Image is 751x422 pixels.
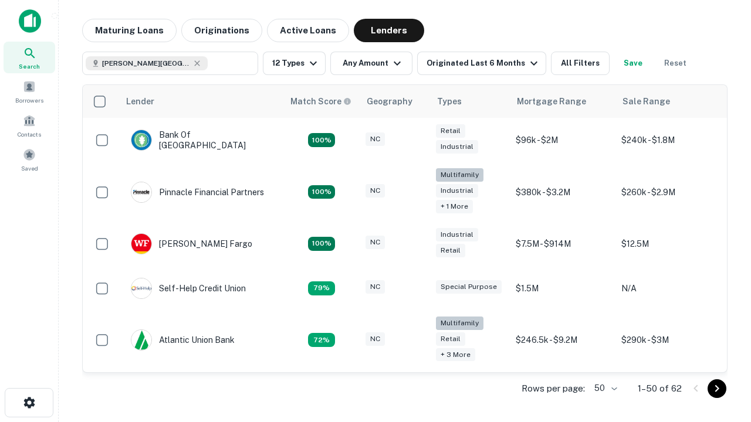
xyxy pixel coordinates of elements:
[283,85,360,118] th: Capitalize uses an advanced AI algorithm to match your search with the best lender. The match sco...
[436,228,478,241] div: Industrial
[21,164,38,173] span: Saved
[181,19,262,42] button: Originations
[510,311,615,370] td: $246.5k - $9.2M
[708,379,726,398] button: Go to next page
[366,184,385,198] div: NC
[131,182,151,202] img: picture
[615,85,721,118] th: Sale Range
[657,52,694,75] button: Reset
[308,333,335,347] div: Matching Properties: 10, hasApolloMatch: undefined
[430,85,510,118] th: Types
[615,162,721,222] td: $260k - $2.9M
[131,130,272,151] div: Bank Of [GEOGRAPHIC_DATA]
[366,280,385,294] div: NC
[367,94,412,108] div: Geography
[18,130,41,139] span: Contacts
[267,19,349,42] button: Active Loans
[366,236,385,249] div: NC
[436,168,483,182] div: Multifamily
[436,316,483,330] div: Multifamily
[692,328,751,384] iframe: Chat Widget
[436,348,475,362] div: + 3 more
[517,94,586,108] div: Mortgage Range
[615,118,721,162] td: $240k - $1.8M
[19,9,41,33] img: capitalize-icon.png
[126,94,154,108] div: Lender
[4,144,55,175] a: Saved
[131,278,151,298] img: picture
[590,380,619,397] div: 50
[119,85,283,118] th: Lender
[615,266,721,311] td: N/A
[510,369,615,414] td: $200k - $3.3M
[417,52,546,75] button: Originated Last 6 Months
[290,95,351,108] div: Capitalize uses an advanced AI algorithm to match your search with the best lender. The match sco...
[366,132,385,146] div: NC
[510,85,615,118] th: Mortgage Range
[131,233,252,254] div: [PERSON_NAME] Fargo
[615,222,721,266] td: $12.5M
[522,382,585,396] p: Rows per page:
[615,369,721,414] td: $480k - $3.1M
[354,19,424,42] button: Lenders
[436,332,465,346] div: Retail
[437,94,462,108] div: Types
[510,118,615,162] td: $96k - $2M
[131,329,235,350] div: Atlantic Union Bank
[551,52,610,75] button: All Filters
[427,56,541,70] div: Originated Last 6 Months
[510,266,615,311] td: $1.5M
[4,42,55,73] a: Search
[308,133,335,147] div: Matching Properties: 14, hasApolloMatch: undefined
[330,52,412,75] button: Any Amount
[360,85,430,118] th: Geography
[15,96,43,105] span: Borrowers
[638,382,682,396] p: 1–50 of 62
[4,110,55,141] a: Contacts
[510,162,615,222] td: $380k - $3.2M
[615,311,721,370] td: $290k - $3M
[102,58,190,69] span: [PERSON_NAME][GEOGRAPHIC_DATA], [GEOGRAPHIC_DATA]
[436,200,473,213] div: + 1 more
[436,124,465,138] div: Retail
[436,244,465,257] div: Retail
[131,234,151,254] img: picture
[131,130,151,150] img: picture
[263,52,326,75] button: 12 Types
[131,182,264,203] div: Pinnacle Financial Partners
[308,185,335,199] div: Matching Properties: 25, hasApolloMatch: undefined
[510,222,615,266] td: $7.5M - $914M
[623,94,670,108] div: Sale Range
[614,52,652,75] button: Save your search to get updates of matches that match your search criteria.
[131,278,246,299] div: Self-help Credit Union
[290,95,349,108] h6: Match Score
[131,330,151,350] img: picture
[366,332,385,346] div: NC
[19,62,40,71] span: Search
[436,184,478,198] div: Industrial
[82,19,177,42] button: Maturing Loans
[308,237,335,251] div: Matching Properties: 15, hasApolloMatch: undefined
[4,76,55,107] a: Borrowers
[308,281,335,295] div: Matching Properties: 11, hasApolloMatch: undefined
[436,280,502,294] div: Special Purpose
[436,140,478,154] div: Industrial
